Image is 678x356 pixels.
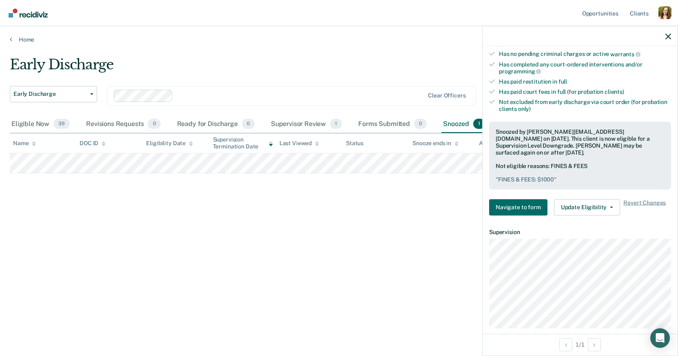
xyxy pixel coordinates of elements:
[80,140,106,147] div: DOC ID
[650,328,670,348] div: Open Intercom Messenger
[412,140,459,147] div: Snooze ends in
[489,199,551,215] a: Navigate to form link
[496,163,665,183] div: Not eligible reasons: FINES & FEES
[496,176,665,183] pre: " FINES & FEES: $1000 "
[518,105,531,112] span: only)
[554,199,620,215] button: Update Eligibility
[10,36,668,43] a: Home
[479,140,517,147] div: Assigned to
[605,88,624,95] span: clients)
[330,119,342,129] span: 1
[588,338,601,351] button: Next Opportunity
[499,88,671,95] div: Has paid court fees in full (for probation
[53,119,70,129] span: 39
[357,115,428,133] div: Forms Submitted
[499,51,671,58] div: Has no pending criminal charges or active
[279,140,319,147] div: Last Viewed
[175,115,256,133] div: Ready for Discharge
[489,228,671,235] dt: Supervision
[610,51,640,57] span: warrants
[623,199,666,215] span: Revert Changes
[499,78,671,85] div: Has paid restitution in
[213,136,273,150] div: Supervision Termination Date
[13,140,36,147] div: Name
[496,128,665,156] div: Snoozed by [PERSON_NAME][EMAIL_ADDRESS][DOMAIN_NAME] on [DATE]. This client is now eligible for a...
[499,68,541,75] span: programming
[10,56,518,80] div: Early Discharge
[9,9,48,18] img: Recidiviz
[658,6,671,19] button: Profile dropdown button
[242,119,255,129] span: 0
[10,115,71,133] div: Eligible Now
[499,98,671,112] div: Not excluded from early discharge via court order (for probation clients
[84,115,162,133] div: Revisions Requests
[414,119,427,129] span: 0
[441,115,487,133] div: Snoozed
[473,119,485,129] span: 1
[13,91,87,97] span: Early Discharge
[148,119,160,129] span: 0
[559,338,572,351] button: Previous Opportunity
[558,78,567,85] span: full
[346,140,363,147] div: Status
[428,92,465,99] div: Clear officers
[483,334,678,355] div: 1 / 1
[499,61,671,75] div: Has completed any court-ordered interventions and/or
[269,115,344,133] div: Supervisor Review
[489,199,547,215] button: Navigate to form
[146,140,193,147] div: Eligibility Date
